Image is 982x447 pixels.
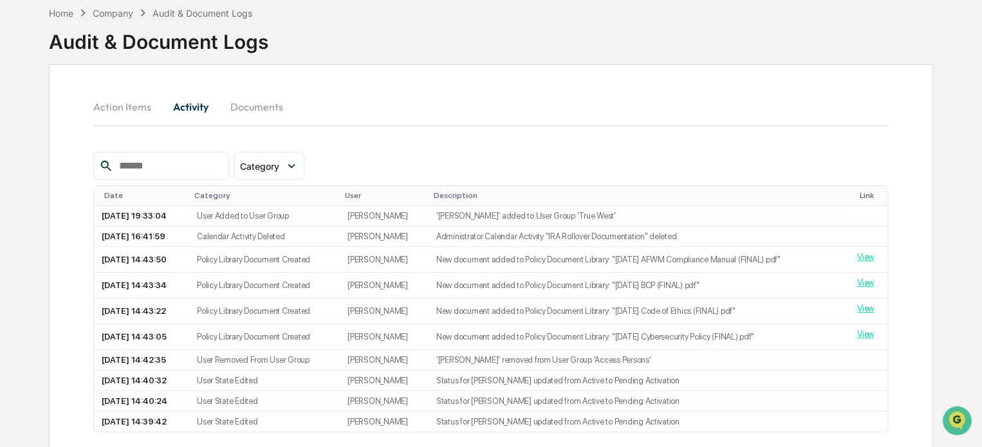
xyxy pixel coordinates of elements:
[429,370,849,391] td: Status for [PERSON_NAME] updated from Active to Pending Activation
[94,370,189,391] td: [DATE] 14:40:32
[153,8,252,19] div: Audit & Document Logs
[26,162,83,175] span: Preclearance
[429,350,849,370] td: '[PERSON_NAME]' removed from User Group 'Access Persons'
[49,8,73,19] div: Home
[941,405,976,439] iframe: Open customer support
[429,273,849,298] td: New document added to Policy Document Library: "[DATE] BCP (FINAL).pdf"
[340,298,429,324] td: [PERSON_NAME]
[189,298,340,324] td: Policy Library Document Created
[429,206,849,226] td: '[PERSON_NAME]' added to User Group 'True West'
[91,217,156,228] a: Powered byPylon
[429,391,849,412] td: Status for [PERSON_NAME] updated from Active to Pending Activation
[94,206,189,226] td: [DATE] 19:33:04
[219,91,293,122] button: Documents
[340,412,429,432] td: [PERSON_NAME]
[94,226,189,247] td: [DATE] 16:41:59
[94,350,189,370] td: [DATE] 14:42:35
[857,278,874,287] a: View
[189,412,340,432] td: User State Edited
[88,157,165,180] a: 🗄️Attestations
[340,206,429,226] td: [PERSON_NAME]
[340,391,429,412] td: [PERSON_NAME]
[8,181,86,205] a: 🔎Data Lookup
[429,247,849,273] td: New document added to Policy Document Library: "[DATE] AFWM Compliance Manual (FINAL).pdf"
[429,226,849,247] td: Administrator Calendar Activity "IRA Rollover Documentation" deleted.
[94,412,189,432] td: [DATE] 14:39:42
[189,206,340,226] td: User Added to User Group
[189,273,340,298] td: Policy Library Document Created
[219,102,234,118] button: Start new chat
[860,191,882,200] div: Link
[340,324,429,350] td: [PERSON_NAME]
[94,324,189,350] td: [DATE] 14:43:05
[857,304,874,313] a: View
[104,191,184,200] div: Date
[94,391,189,412] td: [DATE] 14:40:24
[340,226,429,247] td: [PERSON_NAME]
[44,98,211,111] div: Start new chat
[857,329,874,339] a: View
[93,8,133,19] div: Company
[26,187,81,199] span: Data Lookup
[429,412,849,432] td: Status for [PERSON_NAME] updated from Active to Pending Activation
[340,370,429,391] td: [PERSON_NAME]
[8,157,88,180] a: 🖐️Preclearance
[44,111,163,122] div: We're available if you need us!
[857,252,874,262] a: View
[340,350,429,370] td: [PERSON_NAME]
[194,191,335,200] div: Category
[49,20,268,53] div: Audit & Document Logs
[434,191,844,200] div: Description
[189,324,340,350] td: Policy Library Document Created
[240,161,279,172] span: Category
[94,273,189,298] td: [DATE] 14:43:34
[94,298,189,324] td: [DATE] 14:43:22
[93,91,162,122] button: Action Items
[93,163,104,174] div: 🗄️
[340,247,429,273] td: [PERSON_NAME]
[13,188,23,198] div: 🔎
[13,27,234,48] p: How can we help?
[93,91,887,122] div: secondary tabs example
[189,370,340,391] td: User State Edited
[429,324,849,350] td: New document added to Policy Document Library: "[DATE] Cybersecurity Policy (FINAL).pdf"
[345,191,423,200] div: User
[429,298,849,324] td: New document added to Policy Document Library: "[DATE] Code of Ethics (FINAL).pdf"
[106,162,160,175] span: Attestations
[128,218,156,228] span: Pylon
[189,391,340,412] td: User State Edited
[94,247,189,273] td: [DATE] 14:43:50
[340,273,429,298] td: [PERSON_NAME]
[189,247,340,273] td: Policy Library Document Created
[162,91,219,122] button: Activity
[189,226,340,247] td: Calendar Activity Deleted
[189,350,340,370] td: User Removed From User Group
[13,98,36,122] img: 1746055101610-c473b297-6a78-478c-a979-82029cc54cd1
[13,163,23,174] div: 🖐️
